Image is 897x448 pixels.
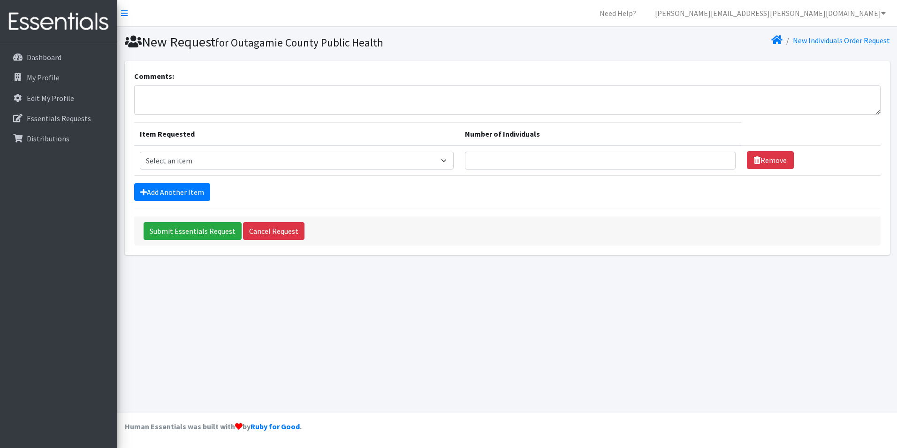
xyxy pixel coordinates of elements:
a: Cancel Request [243,222,304,240]
strong: Human Essentials was built with by . [125,422,302,431]
img: HumanEssentials [4,6,114,38]
a: [PERSON_NAME][EMAIL_ADDRESS][PERSON_NAME][DOMAIN_NAME] [647,4,893,23]
a: Need Help? [592,4,644,23]
p: Dashboard [27,53,61,62]
a: Distributions [4,129,114,148]
th: Number of Individuals [459,122,741,146]
th: Item Requested [134,122,460,146]
p: Essentials Requests [27,114,91,123]
a: New Individuals Order Request [793,36,890,45]
a: Add Another Item [134,183,210,201]
p: My Profile [27,73,60,82]
p: Distributions [27,134,69,143]
label: Comments: [134,70,174,82]
a: Dashboard [4,48,114,67]
a: Ruby for Good [251,422,300,431]
a: Essentials Requests [4,109,114,128]
h1: New Request [125,34,504,50]
a: My Profile [4,68,114,87]
small: for Outagamie County Public Health [215,36,383,49]
a: Edit My Profile [4,89,114,108]
p: Edit My Profile [27,93,74,103]
input: Submit Essentials Request [144,222,242,240]
a: Remove [747,151,794,169]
